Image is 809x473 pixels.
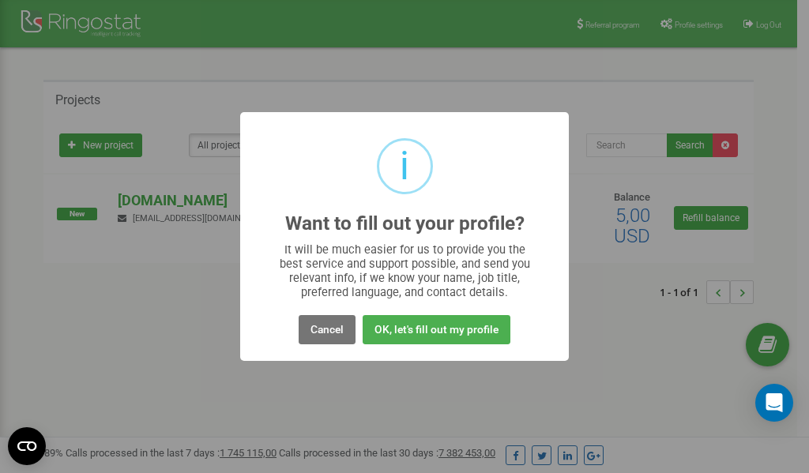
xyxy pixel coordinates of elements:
button: Open CMP widget [8,427,46,465]
h2: Want to fill out your profile? [285,213,525,235]
div: i [400,141,409,192]
button: OK, let's fill out my profile [363,315,510,344]
div: It will be much easier for us to provide you the best service and support possible, and send you ... [272,242,538,299]
div: Open Intercom Messenger [755,384,793,422]
button: Cancel [299,315,356,344]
